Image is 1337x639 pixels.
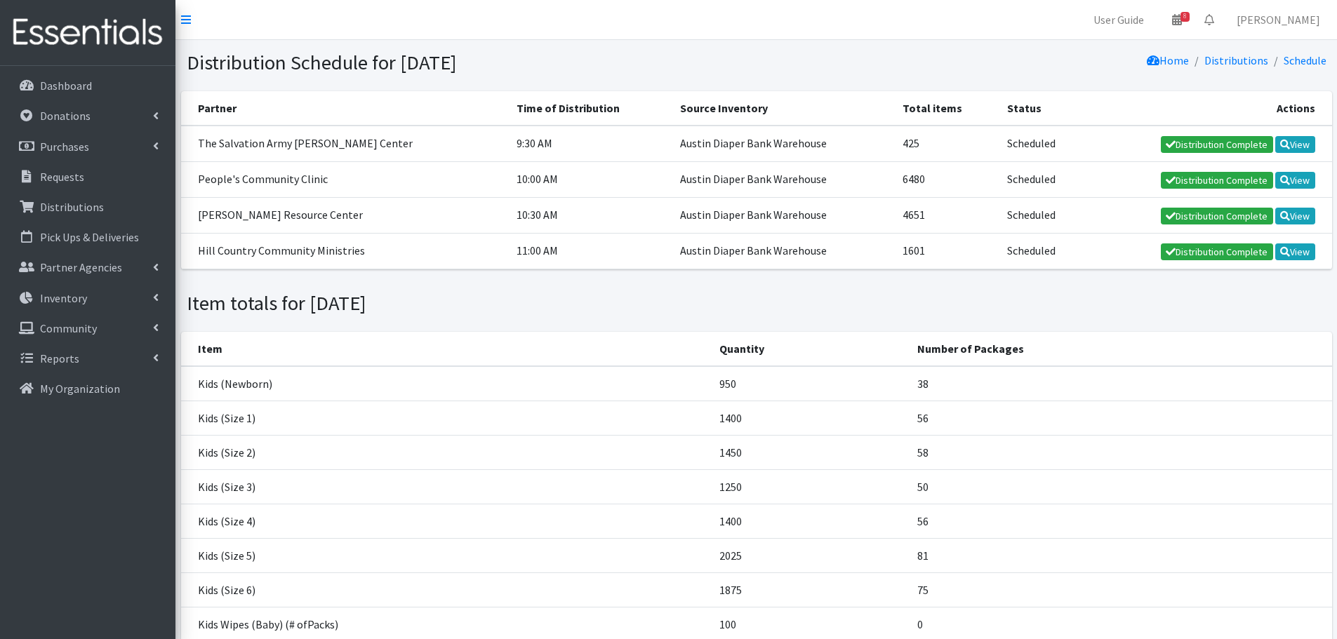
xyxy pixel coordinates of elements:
td: Kids (Size 5) [181,538,712,572]
a: Distributions [6,193,170,221]
td: Austin Diaper Bank Warehouse [672,161,894,197]
a: [PERSON_NAME] [1225,6,1331,34]
th: Actions [1087,91,1331,126]
td: Kids (Size 6) [181,572,712,607]
th: Item [181,332,712,366]
td: 950 [711,366,909,401]
p: Partner Agencies [40,260,122,274]
td: 81 [909,538,1331,572]
td: 10:00 AM [508,161,672,197]
td: Scheduled [999,161,1088,197]
td: 50 [909,469,1331,504]
th: Source Inventory [672,91,894,126]
a: Requests [6,163,170,191]
a: Dashboard [6,72,170,100]
th: Total items [894,91,999,126]
td: 425 [894,126,999,162]
img: HumanEssentials [6,9,170,56]
td: 9:30 AM [508,126,672,162]
td: 56 [909,401,1331,435]
p: Pick Ups & Deliveries [40,230,139,244]
td: Kids (Newborn) [181,366,712,401]
p: Donations [40,109,91,123]
td: 1400 [711,401,909,435]
a: Schedule [1284,53,1326,67]
span: 8 [1180,12,1190,22]
td: Kids (Size 3) [181,469,712,504]
a: View [1275,136,1315,153]
td: 4651 [894,197,999,233]
td: 10:30 AM [508,197,672,233]
td: 1601 [894,233,999,269]
td: Scheduled [999,233,1088,269]
td: Kids (Size 2) [181,435,712,469]
td: Kids (Size 4) [181,504,712,538]
p: Community [40,321,97,335]
h1: Distribution Schedule for [DATE] [187,51,752,75]
p: Inventory [40,291,87,305]
td: 11:00 AM [508,233,672,269]
td: Scheduled [999,126,1088,162]
td: Hill Country Community Ministries [181,233,508,269]
a: Distribution Complete [1161,136,1273,153]
a: Inventory [6,284,170,312]
td: 6480 [894,161,999,197]
a: View [1275,208,1315,224]
th: Number of Packages [909,332,1331,366]
td: Austin Diaper Bank Warehouse [672,126,894,162]
td: Austin Diaper Bank Warehouse [672,197,894,233]
p: Distributions [40,200,104,214]
td: Austin Diaper Bank Warehouse [672,233,894,269]
td: Kids (Size 1) [181,401,712,435]
td: 75 [909,572,1331,607]
td: 1875 [711,572,909,607]
td: 1450 [711,435,909,469]
p: Reports [40,351,79,365]
a: Distribution Complete [1161,243,1273,260]
a: View [1275,172,1315,189]
td: 2025 [711,538,909,572]
a: Partner Agencies [6,253,170,281]
p: Requests [40,170,84,184]
td: People's Community Clinic [181,161,508,197]
td: Scheduled [999,197,1088,233]
th: Quantity [711,332,909,366]
a: Distribution Complete [1161,172,1273,189]
a: Community [6,314,170,342]
a: 8 [1161,6,1193,34]
a: My Organization [6,375,170,403]
th: Partner [181,91,508,126]
td: [PERSON_NAME] Resource Center [181,197,508,233]
td: 38 [909,366,1331,401]
a: Pick Ups & Deliveries [6,223,170,251]
a: Home [1147,53,1189,67]
a: Donations [6,102,170,130]
td: The Salvation Army [PERSON_NAME] Center [181,126,508,162]
th: Time of Distribution [508,91,672,126]
td: 1400 [711,504,909,538]
a: Reports [6,344,170,372]
a: Distribution Complete [1161,208,1273,224]
a: Purchases [6,133,170,161]
td: 1250 [711,469,909,504]
p: My Organization [40,382,120,396]
a: View [1275,243,1315,260]
td: 56 [909,504,1331,538]
th: Status [999,91,1088,126]
td: 58 [909,435,1331,469]
a: User Guide [1082,6,1155,34]
p: Dashboard [40,79,92,93]
p: Purchases [40,140,89,154]
h1: Item totals for [DATE] [187,291,752,316]
a: Distributions [1204,53,1268,67]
